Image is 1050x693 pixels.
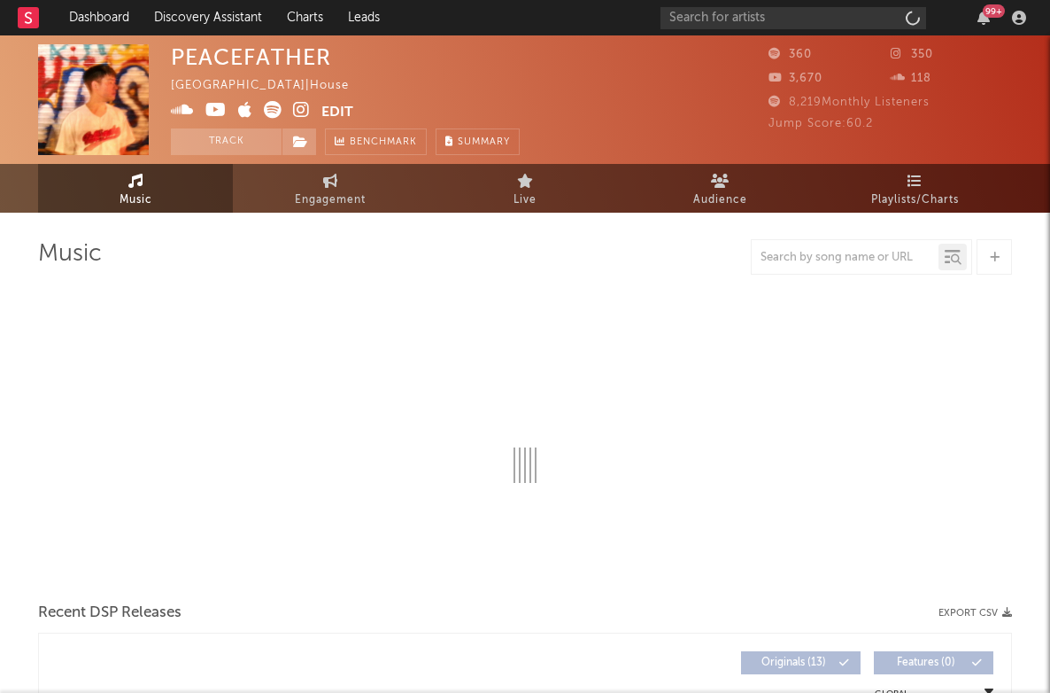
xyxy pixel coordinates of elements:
[350,132,417,153] span: Benchmark
[171,44,331,70] div: PEACEFATHER
[768,73,822,84] span: 3,670
[885,658,967,668] span: Features ( 0 )
[891,73,931,84] span: 118
[977,11,990,25] button: 99+
[768,118,873,129] span: Jump Score: 60.2
[871,190,959,211] span: Playlists/Charts
[295,190,366,211] span: Engagement
[693,190,747,211] span: Audience
[741,651,861,674] button: Originals(13)
[233,164,428,213] a: Engagement
[38,603,181,624] span: Recent DSP Releases
[120,190,152,211] span: Music
[325,128,427,155] a: Benchmark
[817,164,1012,213] a: Playlists/Charts
[436,128,520,155] button: Summary
[38,164,233,213] a: Music
[752,251,938,265] input: Search by song name or URL
[171,128,282,155] button: Track
[874,651,993,674] button: Features(0)
[983,4,1005,18] div: 99 +
[428,164,622,213] a: Live
[171,75,369,97] div: [GEOGRAPHIC_DATA] | House
[660,7,926,29] input: Search for artists
[622,164,817,213] a: Audience
[458,137,510,147] span: Summary
[891,49,933,60] span: 350
[753,658,834,668] span: Originals ( 13 )
[938,608,1012,619] button: Export CSV
[768,49,812,60] span: 360
[321,101,353,123] button: Edit
[768,97,930,108] span: 8,219 Monthly Listeners
[513,190,537,211] span: Live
